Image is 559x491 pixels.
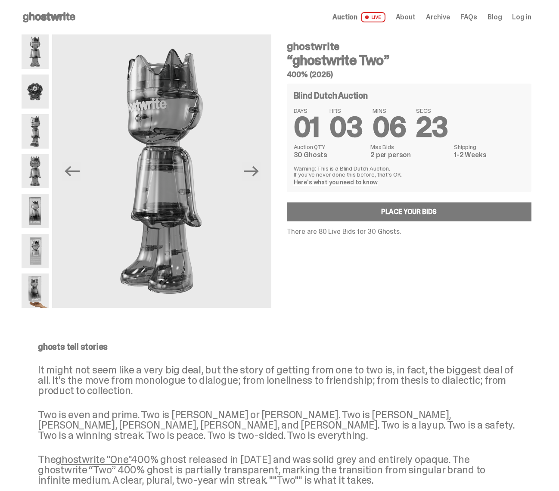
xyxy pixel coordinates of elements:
[38,365,515,396] p: It might not seem like a very big deal, but the story of getting from one to two is, in fact, the...
[454,144,524,150] dt: Shipping
[22,34,49,69] img: ghostwrite_Two_1.png
[287,41,531,52] h4: ghostwrite
[52,34,271,308] img: ghostwrite_Two_2.png
[361,12,385,22] span: LIVE
[38,342,515,351] p: ghosts tell stories
[56,453,131,466] a: ghostwrite "One"
[294,152,365,158] dd: 30 Ghosts
[22,273,49,308] img: ghostwrite_Two_Last.png
[38,410,515,441] p: Two is even and prime. Two is [PERSON_NAME] or [PERSON_NAME]. Two is [PERSON_NAME], [PERSON_NAME]...
[242,162,261,181] button: Next
[22,114,49,149] img: ghostwrite_Two_2.png
[488,14,502,21] a: Blog
[294,178,378,186] a: Here's what you need to know
[426,14,450,21] a: Archive
[370,144,449,150] dt: Max Bids
[332,14,357,21] span: Auction
[287,228,531,235] p: There are 80 Live Bids for 30 Ghosts.
[38,454,515,485] p: The 400% ghost released in [DATE] and was solid grey and entirely opaque. The ghostwrite “Two” 40...
[294,108,320,114] span: DAYS
[329,109,362,145] span: 03
[294,109,320,145] span: 01
[62,162,81,181] button: Previous
[512,14,531,21] a: Log in
[271,34,490,308] img: ghostwrite_Two_8.png
[294,144,365,150] dt: Auction QTY
[294,165,525,177] p: Warning: This is a Blind Dutch Auction. If you’ve never done this before, that’s OK.
[416,109,448,145] span: 23
[22,75,49,109] img: ghostwrite_Two_13.png
[22,234,49,268] img: ghostwrite_Two_17.png
[22,194,49,228] img: ghostwrite_Two_14.png
[460,14,477,21] a: FAQs
[287,53,531,67] h3: “ghostwrite Two”
[373,108,406,114] span: MINS
[329,108,362,114] span: HRS
[373,109,406,145] span: 06
[287,202,531,221] a: Place your Bids
[287,71,531,78] h5: 400% (2025)
[454,152,524,158] dd: 1-2 Weeks
[294,91,368,100] h4: Blind Dutch Auction
[370,152,449,158] dd: 2 per person
[396,14,416,21] a: About
[22,154,49,189] img: ghostwrite_Two_8.png
[332,12,385,22] a: Auction LIVE
[416,108,448,114] span: SECS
